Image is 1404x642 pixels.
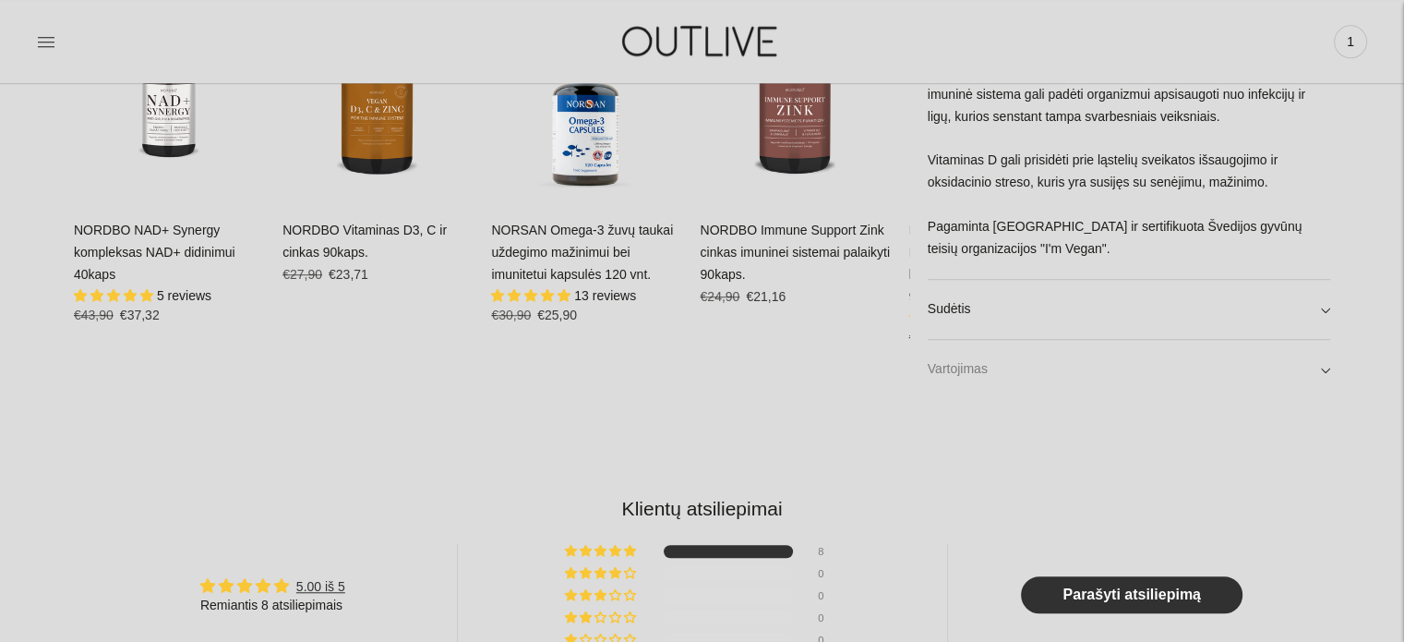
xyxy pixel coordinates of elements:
s: €24,90 [700,289,739,304]
div: 8 [818,545,840,558]
a: NORDBO NAD+ Synergy kompleksas NAD+ didinimui 40kaps [74,11,264,201]
a: Parašyti atsiliepimą [1021,576,1242,613]
img: OUTLIVE [586,9,817,73]
h2: Klientų atsiliepimai [89,495,1315,522]
a: NORDBO Immune Support Zink cinkas imuninei sistemai palaikyti 90kaps. [700,11,890,201]
a: NORSAN Omega-3 žuvų taukai uždegimo mažinimui bei imunitetui kapsulės 120 vnt. [491,223,673,282]
span: €37,32 [120,308,160,322]
span: 5 reviews [157,288,211,303]
a: Sudėtis [928,280,1330,339]
a: 5.00 iš 5 [296,579,345,594]
span: 5.00 stars [74,288,157,303]
a: NORDBO Immune Support Zink cinkas imuninei sistemai palaikyti 90kaps. [700,223,889,282]
span: €21,16 [746,289,786,304]
div: Average rating is 5.00 stars [200,575,345,597]
s: €43,90 [74,308,114,322]
a: NORDBO Vitaminas D3, C ir cinkas 90kaps. [282,223,447,260]
span: €23,71 [329,267,368,282]
span: 13 reviews [574,288,636,303]
a: NORDBO NAD+ Synergy kompleksas NAD+ didinimui 40kaps [74,223,235,282]
s: €30,90 [491,308,531,322]
div: 100% (8) reviews with 5 star rating [565,545,639,558]
s: €27,90 [282,267,322,282]
span: 1 [1338,29,1363,55]
a: NORSAN Omega-3 žuvų taukai uždegimo mažinimui bei imunitetui kapsulės 120 vnt. [491,11,681,201]
a: 1 [1334,21,1367,62]
a: Vartojimas [928,340,1330,399]
span: €25,90 [537,308,577,322]
div: Remiantis 8 atsiliepimais [200,597,345,615]
a: NORDBO Vitaminas D3, C ir cinkas 90kaps. [282,11,473,201]
span: 4.92 stars [491,288,574,303]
